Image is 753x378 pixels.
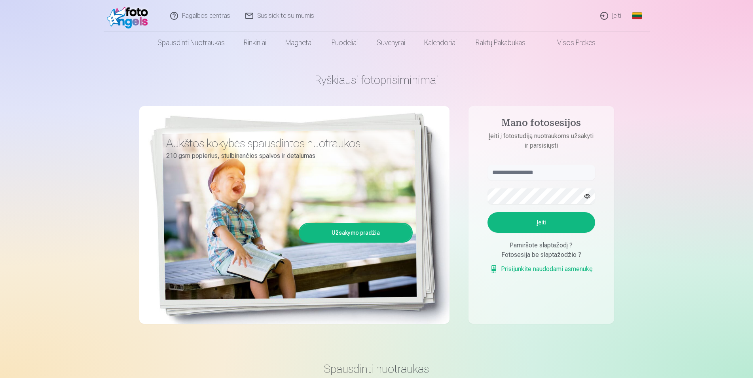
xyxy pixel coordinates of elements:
[367,32,415,54] a: Suvenyrai
[107,3,152,28] img: /fa2
[490,264,593,274] a: Prisijunkite naudodami asmenukę
[322,32,367,54] a: Puodeliai
[487,212,595,233] button: Įeiti
[139,73,614,87] h1: Ryškiausi fotoprisiminimai
[300,224,412,241] a: Užsakymo pradžia
[276,32,322,54] a: Magnetai
[487,250,595,260] div: Fotosesija be slaptažodžio ?
[166,136,407,150] h3: Aukštos kokybės spausdintos nuotraukos
[480,131,603,150] p: Įeiti į fotostudiją nuotraukoms užsakyti ir parsisiųsti
[415,32,466,54] a: Kalendoriai
[146,362,608,376] h3: Spausdinti nuotraukas
[234,32,276,54] a: Rinkiniai
[166,150,407,161] p: 210 gsm popierius, stulbinančios spalvos ir detalumas
[535,32,605,54] a: Visos prekės
[487,241,595,250] div: Pamiršote slaptažodį ?
[466,32,535,54] a: Raktų pakabukas
[480,117,603,131] h4: Mano fotosesijos
[148,32,234,54] a: Spausdinti nuotraukas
